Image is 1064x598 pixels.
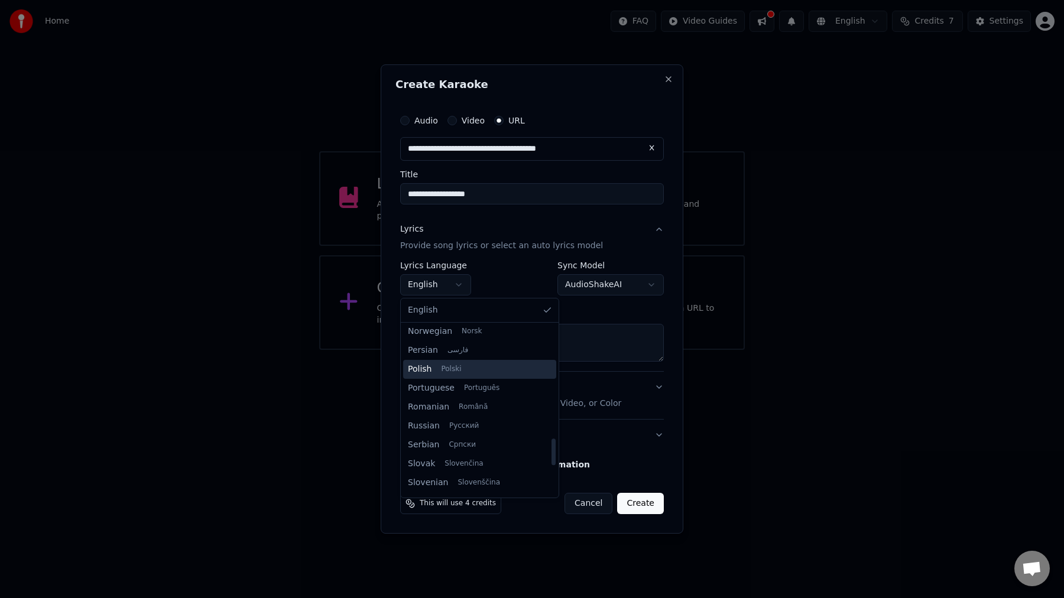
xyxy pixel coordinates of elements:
[408,326,452,337] span: Norwegian
[408,401,449,413] span: Romanian
[408,344,438,356] span: Persian
[408,363,432,375] span: Polish
[408,439,439,451] span: Serbian
[408,382,455,394] span: Portuguese
[447,346,468,355] span: فارسی
[408,477,448,489] span: Slovenian
[408,304,438,316] span: English
[441,365,461,374] span: Polski
[458,478,500,487] span: Slovenščina
[408,420,440,432] span: Russian
[464,383,499,393] span: Português
[449,421,479,431] span: Русский
[459,402,488,412] span: Română
[449,440,476,450] span: Српски
[408,458,435,470] span: Slovak
[445,459,483,469] span: Slovenčina
[462,327,482,336] span: Norsk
